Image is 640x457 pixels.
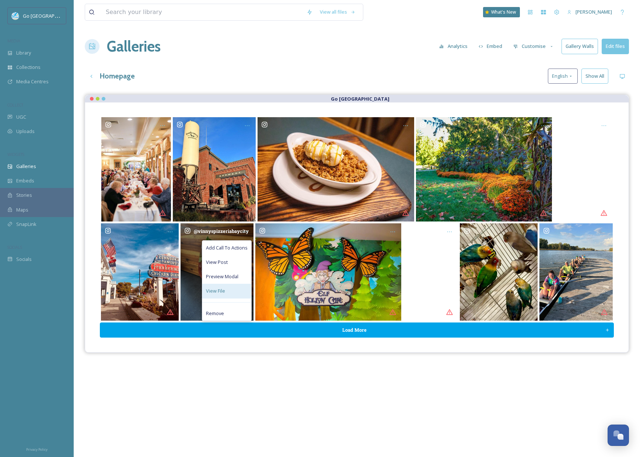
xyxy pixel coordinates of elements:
button: Analytics [436,39,471,53]
a: Opens media popup. Media description: michiganmomofone-6325777.jpg. [100,223,180,321]
span: English [552,73,568,80]
span: [PERSON_NAME] [576,8,612,15]
button: Open Chat [608,425,629,446]
a: Analytics [436,39,475,53]
a: Opens media popup. Media description: zehnders-6330904.jpg. [101,117,172,221]
span: Collections [16,64,41,71]
a: Opens media popup. Media description: frankenmuthbrewery-6331005.jpg. [172,117,257,221]
a: [PERSON_NAME] [563,5,616,19]
span: SnapLink [16,221,36,228]
a: What's New [483,7,520,17]
img: GoGreatLogo_MISkies_RegionalTrails%20%281%29.png [12,12,19,20]
span: Preview Modal [206,273,238,280]
span: SOCIALS [7,244,22,250]
span: Go [GEOGRAPHIC_DATA] [23,12,77,19]
a: Privacy Policy [26,444,48,453]
span: Embeds [16,177,34,184]
a: Galleries [107,35,161,57]
input: Search your library [102,4,303,20]
span: Remove [206,310,224,317]
button: Load More [100,322,614,338]
span: WIDGETS [7,151,24,157]
a: Opens media popup. Media description: zsplashvillage-6321839.jpg. [255,223,402,321]
a: Opens media popup. Media description: vinnyspizzeriabaycity-6321864.jpg. [180,223,255,321]
h3: Homepage [100,71,135,81]
a: Opens media popup. Media description: dowgardens-6330301.jpg. [415,117,553,221]
span: Galleries [16,163,36,170]
button: Gallery Walls [562,39,598,54]
span: COLLECT [7,102,23,108]
span: View Post [206,259,228,266]
button: Customise [510,39,558,53]
a: View all files [316,5,359,19]
a: Opens media popup. Media description: bavarianinn-6330902.jpg. [257,117,415,221]
span: UGC [16,114,26,121]
button: Edit files [602,39,629,54]
span: Stories [16,192,32,199]
span: Socials [16,256,32,263]
span: @ vinnyspizzeriabaycity [194,228,249,234]
a: Opens media popup. Media description: baycityrowingclub-6321827.jpg. [539,223,614,321]
a: Opens media popup. Media description: frankenmuth-6321847.mp4. [402,223,459,321]
span: Library [16,49,31,56]
button: Show All [581,69,608,84]
a: View Post [202,255,251,269]
strong: Go [GEOGRAPHIC_DATA] [331,95,389,102]
a: Opens media popup. Media description: wtzoo-6321866.jpg. [459,223,538,321]
span: Privacy Policy [26,447,48,452]
span: Uploads [16,128,35,135]
button: Embed [475,39,506,53]
span: Add Call To Actions [206,244,248,251]
span: View File [206,287,225,294]
span: MEDIA [7,38,20,43]
a: Opens media popup. Media description: bavarianinn-6321843.mp4. [553,117,613,221]
span: Maps [16,206,28,213]
span: Media Centres [16,78,49,85]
